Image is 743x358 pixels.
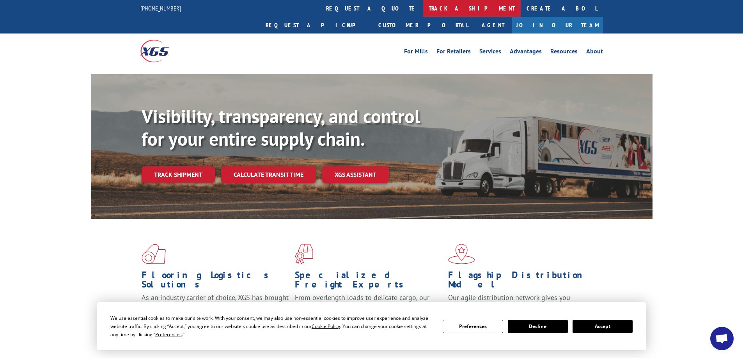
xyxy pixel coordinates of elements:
[404,48,428,57] a: For Mills
[474,17,512,34] a: Agent
[436,48,471,57] a: For Retailers
[312,323,340,330] span: Cookie Policy
[110,314,433,339] div: We use essential cookies to make our site work. With your consent, we may also use non-essential ...
[140,4,181,12] a: [PHONE_NUMBER]
[142,293,289,321] span: As an industry carrier of choice, XGS has brought innovation and dedication to flooring logistics...
[443,320,503,333] button: Preferences
[260,17,372,34] a: Request a pickup
[322,166,389,183] a: XGS ASSISTANT
[155,331,182,338] span: Preferences
[295,293,442,328] p: From overlength loads to delicate cargo, our experienced staff knows the best way to move your fr...
[586,48,603,57] a: About
[221,166,316,183] a: Calculate transit time
[448,270,596,293] h1: Flagship Distribution Model
[295,270,442,293] h1: Specialized Freight Experts
[372,17,474,34] a: Customer Portal
[142,270,289,293] h1: Flooring Logistics Solutions
[448,244,475,264] img: xgs-icon-flagship-distribution-model-red
[510,48,542,57] a: Advantages
[448,293,592,311] span: Our agile distribution network gives you nationwide inventory management on demand.
[550,48,578,57] a: Resources
[142,244,166,264] img: xgs-icon-total-supply-chain-intelligence-red
[710,327,734,350] div: Open chat
[295,244,313,264] img: xgs-icon-focused-on-flooring-red
[97,302,646,350] div: Cookie Consent Prompt
[479,48,501,57] a: Services
[512,17,603,34] a: Join Our Team
[508,320,568,333] button: Decline
[573,320,633,333] button: Accept
[142,104,420,151] b: Visibility, transparency, and control for your entire supply chain.
[142,166,215,183] a: Track shipment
